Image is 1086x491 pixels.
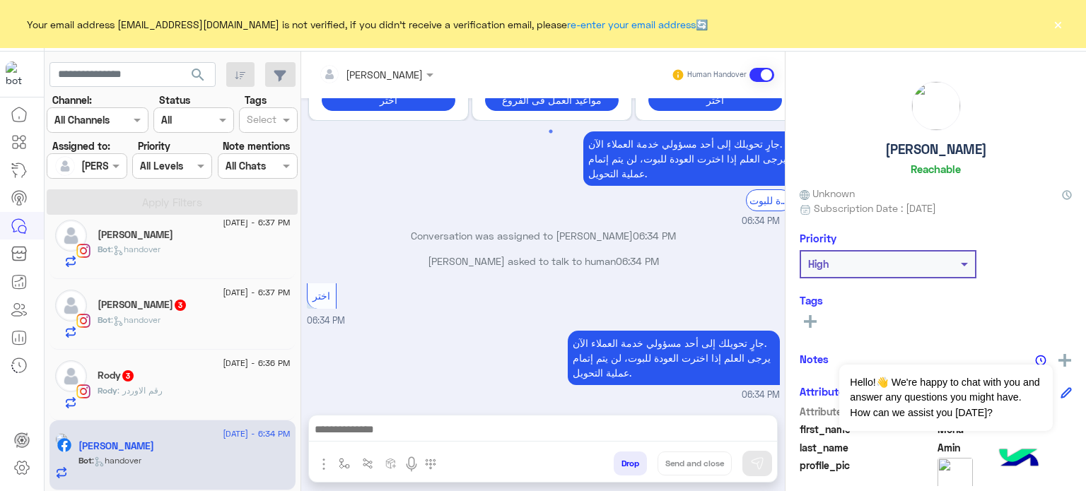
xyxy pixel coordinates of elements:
[27,17,708,32] span: Your email address [EMAIL_ADDRESS][DOMAIN_NAME] is not verified, if you didn't receive a verifica...
[55,433,68,446] img: picture
[742,215,780,228] span: 06:34 PM
[380,451,403,475] button: create order
[742,389,780,402] span: 06:34 PM
[800,294,1072,307] h6: Tags
[315,456,332,473] img: send attachment
[78,455,92,466] span: Bot
[633,230,676,242] span: 06:34 PM
[567,18,696,30] a: re-enter your email address
[245,93,267,107] label: Tags
[245,112,276,130] div: Select
[648,90,782,110] button: اختر
[568,331,780,385] p: 2/9/2025, 6:34 PM
[223,427,290,440] span: [DATE] - 6:34 PM
[994,434,1044,484] img: hulul-logo.png
[98,229,173,241] h5: Malak Ali
[76,244,90,258] img: Instagram
[425,459,436,470] img: make a call
[6,61,31,87] img: 919860931428189
[800,385,850,398] h6: Attributes
[356,451,380,475] button: Trigger scenario
[658,451,732,475] button: Send and close
[616,255,659,267] span: 06:34 PM
[189,66,206,83] span: search
[307,254,780,268] p: [PERSON_NAME] asked to talk to human
[385,458,397,469] img: create order
[55,220,87,252] img: defaultAdmin.png
[800,186,855,201] span: Unknown
[814,201,936,215] span: Subscription Date : [DATE]
[911,162,961,175] h6: Reachable
[750,456,764,471] img: send message
[122,370,134,381] span: 3
[485,90,619,110] button: مواعيد العمل فى الفروع
[307,228,780,243] p: Conversation was assigned to [PERSON_NAME]
[614,451,647,475] button: Drop
[98,385,117,396] span: Rody
[98,314,111,325] span: Bot
[322,90,455,110] button: اختر
[223,286,290,299] span: [DATE] - 6:37 PM
[98,369,135,381] h5: Rody
[885,141,987,158] h5: [PERSON_NAME]
[111,244,160,254] span: : handover
[55,290,87,321] img: defaultAdmin.png
[687,69,747,81] small: Human Handover
[333,451,356,475] button: select flow
[800,353,829,365] h6: Notes
[1058,354,1071,367] img: add
[746,189,792,211] div: العودة للبوت
[78,440,154,452] h5: Mona Amin
[111,314,160,325] span: : handover
[175,300,186,311] span: 3
[583,131,795,186] p: 2/9/2025, 6:34 PM
[159,93,190,107] label: Status
[313,290,330,302] span: اختر
[55,360,87,392] img: defaultAdmin.png
[98,299,187,311] h5: Malaz Ahmedain
[57,438,71,452] img: Facebook
[92,455,141,466] span: : handover
[800,422,935,437] span: first_name
[800,440,935,455] span: last_name
[362,458,373,469] img: Trigger scenario
[98,244,111,254] span: Bot
[138,138,170,153] label: Priority
[181,62,216,93] button: search
[117,385,163,396] span: رقم الاوردر
[52,93,92,107] label: Channel:
[223,216,290,229] span: [DATE] - 6:37 PM
[1051,17,1065,31] button: ×
[403,456,420,473] img: send voice note
[55,156,75,176] img: defaultAdmin.png
[800,232,836,244] h6: Priority
[223,138,290,153] label: Note mentions
[76,314,90,328] img: Instagram
[544,124,558,138] button: 1 of 1
[76,384,90,398] img: Instagram
[339,458,350,469] img: select flow
[800,404,935,419] span: Attribute Name
[839,365,1052,431] span: Hello!👋 We're happy to chat with you and answer any questions you might have. How can we assist y...
[800,458,935,490] span: profile_pic
[52,138,110,153] label: Assigned to:
[938,440,1073,455] span: Amin
[223,357,290,369] span: [DATE] - 6:36 PM
[912,82,960,130] img: picture
[307,315,345,326] span: 06:34 PM
[47,189,298,215] button: Apply Filters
